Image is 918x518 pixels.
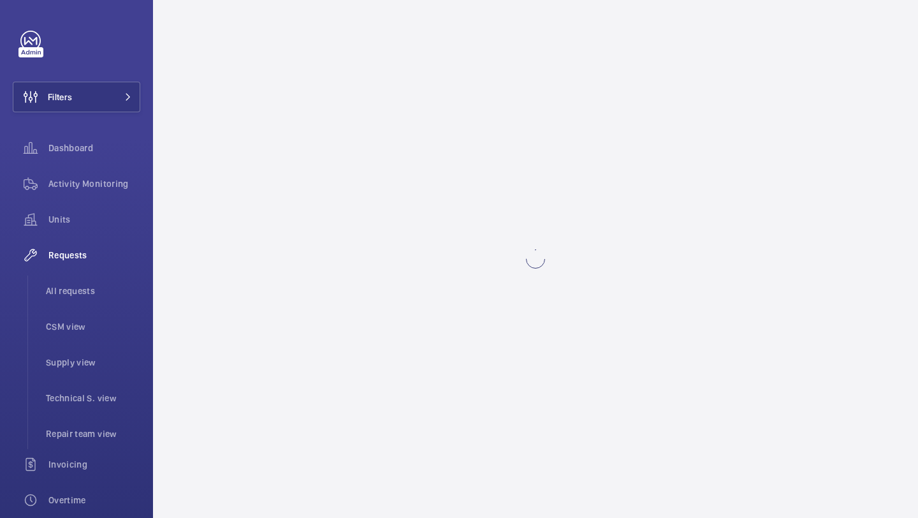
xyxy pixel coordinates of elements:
[48,177,140,190] span: Activity Monitoring
[46,285,140,297] span: All requests
[46,392,140,404] span: Technical S. view
[46,320,140,333] span: CSM view
[48,213,140,226] span: Units
[46,427,140,440] span: Repair team view
[48,142,140,154] span: Dashboard
[48,494,140,507] span: Overtime
[13,82,140,112] button: Filters
[48,458,140,471] span: Invoicing
[46,356,140,369] span: Supply view
[48,91,72,103] span: Filters
[48,249,140,262] span: Requests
